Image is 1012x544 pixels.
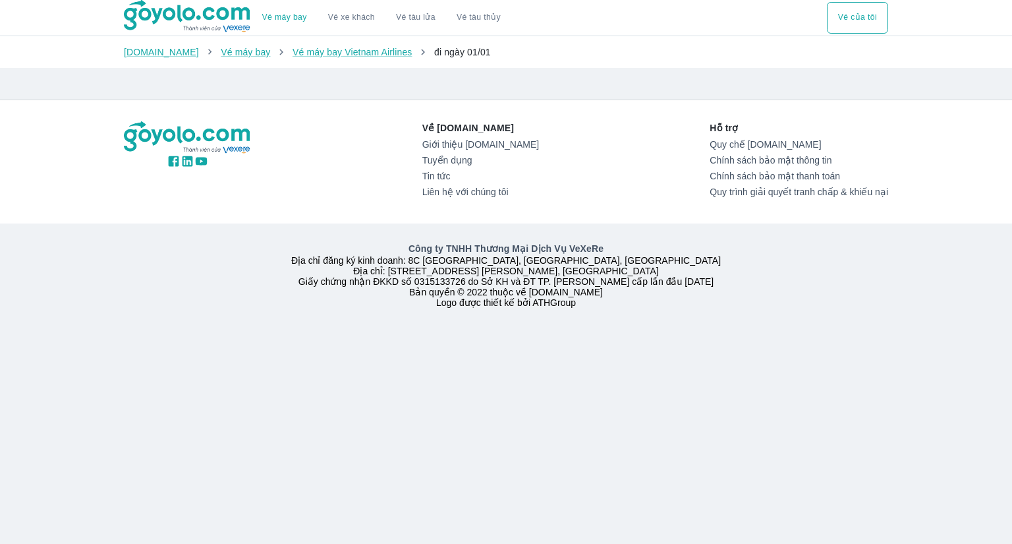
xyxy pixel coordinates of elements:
a: Chính sách bảo mật thông tin [710,155,888,166]
a: Tuyển dụng [422,155,539,166]
p: Hỗ trợ [710,121,888,135]
a: [DOMAIN_NAME] [124,47,199,57]
a: Chính sách bảo mật thanh toán [710,171,888,181]
div: Địa chỉ đăng ký kinh doanh: 8C [GEOGRAPHIC_DATA], [GEOGRAPHIC_DATA], [GEOGRAPHIC_DATA] Địa chỉ: [... [116,242,896,308]
button: Vé của tôi [827,2,888,34]
a: Vé máy bay [221,47,270,57]
a: Quy trình giải quyết tranh chấp & khiếu nại [710,187,888,197]
a: Vé xe khách [328,13,375,22]
p: Công ty TNHH Thương Mại Dịch Vụ VeXeRe [126,242,885,255]
nav: breadcrumb [124,45,888,59]
a: Vé máy bay [262,13,307,22]
a: Quy chế [DOMAIN_NAME] [710,139,888,150]
a: Tin tức [422,171,539,181]
a: Giới thiệu [DOMAIN_NAME] [422,139,539,150]
p: Về [DOMAIN_NAME] [422,121,539,135]
div: choose transportation mode [827,2,888,34]
button: Vé tàu thủy [446,2,511,34]
div: choose transportation mode [252,2,511,34]
img: logo [124,121,252,154]
a: Vé máy bay Vietnam Airlines [293,47,412,57]
a: Liên hệ với chúng tôi [422,187,539,197]
a: Vé tàu lửa [385,2,446,34]
span: đi ngày 01/01 [434,47,491,57]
